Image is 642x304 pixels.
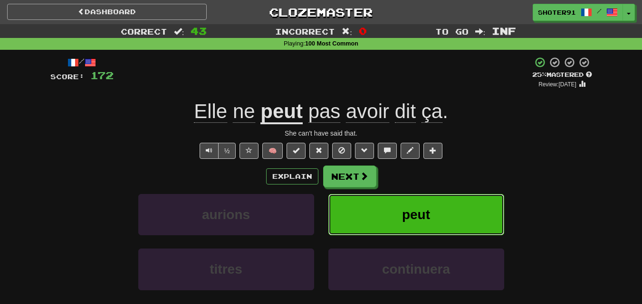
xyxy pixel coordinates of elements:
[378,143,397,159] button: Discuss sentence (alt+u)
[395,100,416,123] span: dit
[240,143,259,159] button: Favorite sentence (alt+f)
[382,262,450,276] span: continuera
[422,100,442,123] span: ça
[492,25,516,37] span: Inf
[7,4,207,20] a: Dashboard
[532,71,546,78] span: 25 %
[138,249,314,290] button: titres
[50,73,85,81] span: Score:
[174,28,184,36] span: :
[275,27,335,36] span: Incorrect
[50,56,114,68] div: /
[323,166,376,187] button: Next
[202,207,250,222] span: aurions
[194,100,227,123] span: Elle
[355,143,374,159] button: Grammar (alt+g)
[332,143,351,159] button: Ignore sentence (alt+i)
[342,28,352,36] span: :
[303,100,448,123] span: .
[346,100,389,123] span: avoir
[198,143,236,159] div: Text-to-speech controls
[309,143,328,159] button: Reset to 0% Mastered (alt+r)
[191,25,207,37] span: 43
[287,143,306,159] button: Set this sentence to 100% Mastered (alt+m)
[305,40,358,47] strong: 100 Most Common
[538,81,576,88] small: Review: [DATE]
[233,100,255,123] span: ne
[328,194,504,235] button: peut
[262,143,283,159] button: 🧠
[90,69,114,81] span: 172
[359,25,367,37] span: 0
[435,27,469,36] span: To go
[308,100,341,123] span: pas
[538,8,576,17] span: shoter91
[533,4,623,21] a: shoter91 /
[200,143,219,159] button: Play sentence audio (ctl+space)
[221,4,421,20] a: Clozemaster
[266,168,318,184] button: Explain
[121,27,167,36] span: Correct
[402,207,430,222] span: peut
[260,100,303,124] u: peut
[401,143,420,159] button: Edit sentence (alt+d)
[138,194,314,235] button: aurions
[328,249,504,290] button: continuera
[423,143,442,159] button: Add to collection (alt+a)
[210,262,242,276] span: titres
[50,129,592,138] div: She can't have said that.
[532,71,592,79] div: Mastered
[597,8,602,14] span: /
[475,28,486,36] span: :
[218,143,236,159] button: ½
